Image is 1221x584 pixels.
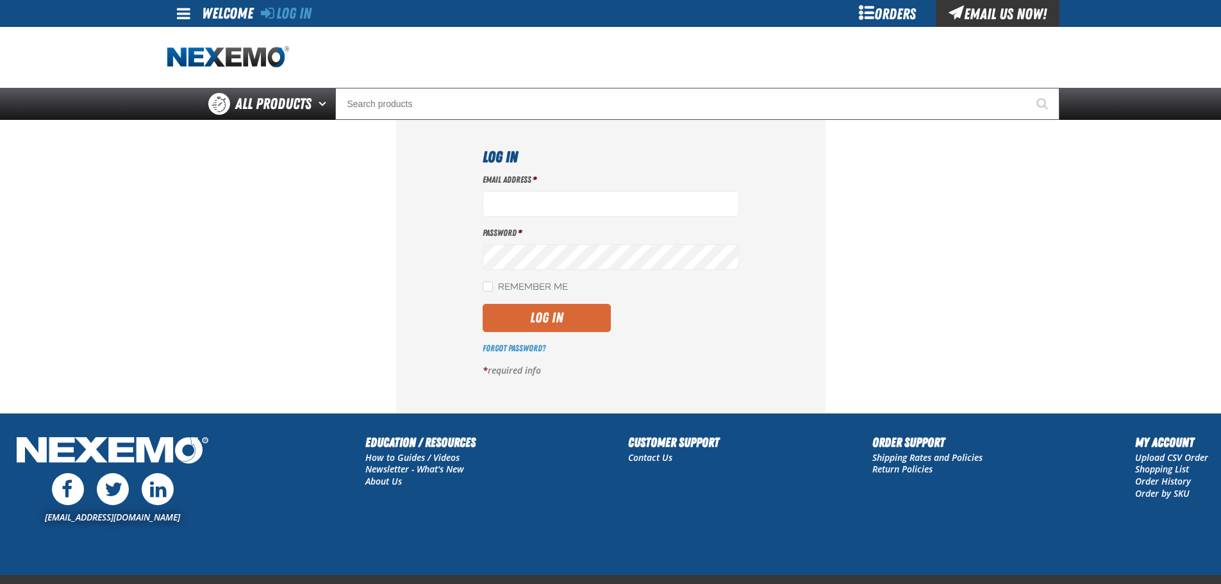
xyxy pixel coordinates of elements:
[1027,88,1059,120] button: Start Searching
[167,46,289,69] img: Nexemo logo
[872,451,983,463] a: Shipping Rates and Policies
[1135,475,1191,487] a: Order History
[365,463,464,475] a: Newsletter - What's New
[483,174,739,186] label: Email Address
[483,281,493,292] input: Remember Me
[45,511,180,523] a: [EMAIL_ADDRESS][DOMAIN_NAME]
[335,88,1059,120] input: Search
[483,304,611,332] button: Log In
[1135,451,1208,463] a: Upload CSV Order
[628,433,719,452] h2: Customer Support
[167,46,289,69] a: Home
[483,281,568,294] label: Remember Me
[365,451,460,463] a: How to Guides / Videos
[628,451,672,463] a: Contact Us
[1135,433,1208,452] h2: My Account
[13,433,212,471] img: Nexemo Logo
[483,227,739,239] label: Password
[314,88,335,120] button: Open All Products pages
[872,433,983,452] h2: Order Support
[365,433,476,452] h2: Education / Resources
[1135,463,1189,475] a: Shopping List
[483,365,739,377] p: required info
[1135,487,1190,499] a: Order by SKU
[365,475,402,487] a: About Us
[483,343,545,353] a: Forgot Password?
[872,463,933,475] a: Return Policies
[261,4,311,22] a: Log In
[483,146,739,169] h1: Log In
[235,92,311,115] span: All Products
